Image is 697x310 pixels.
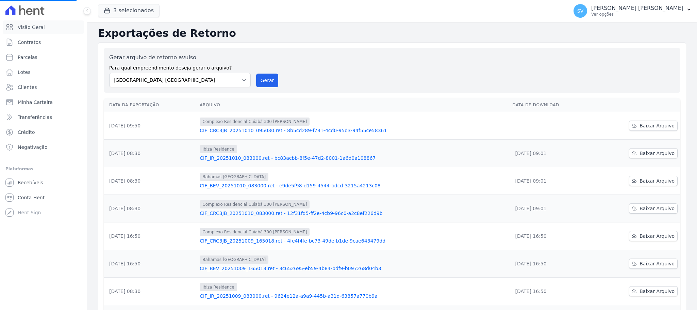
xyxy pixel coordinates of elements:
a: CIF_CRC3JB_20251009_165018.ret - 4fe4f4fe-bc73-49de-b1de-9cae643479dd [200,237,507,244]
a: CIF_BEV_20251010_083000.ret - e9de5f98-d159-4544-bdcd-3215a4213c08 [200,182,507,189]
h2: Exportações de Retorno [98,27,686,40]
span: Complexo Residencial Cuiabá 300 [PERSON_NAME] [200,228,310,236]
span: Baixar Arquivo [640,288,675,295]
td: [DATE] 09:01 [510,195,594,222]
td: [DATE] 16:50 [510,222,594,250]
td: [DATE] 09:01 [510,167,594,195]
span: Baixar Arquivo [640,150,675,157]
a: CIF_IR_20251010_083000.ret - bc83acbb-8f5e-47d2-8001-1a6d0a108867 [200,155,507,161]
a: CIF_CRC3JB_20251010_095030.ret - 8b5cd289-f731-4cd0-95d3-94f55ce58361 [200,127,507,134]
a: Minha Carteira [3,95,84,109]
button: 3 selecionados [98,4,160,17]
span: Baixar Arquivo [640,260,675,267]
span: Contratos [18,39,41,46]
th: Arquivo [197,98,510,112]
a: CIF_IR_20251009_083000.ret - 9624e12a-a9a9-445b-a31d-63857a770b9a [200,293,507,299]
span: Bahamas [GEOGRAPHIC_DATA] [200,173,268,181]
span: Baixar Arquivo [640,177,675,184]
div: Plataformas [5,165,81,173]
span: Bahamas [GEOGRAPHIC_DATA] [200,255,268,264]
label: Gerar arquivo de retorno avulso [109,53,251,62]
span: Visão Geral [18,24,45,31]
span: Baixar Arquivo [640,122,675,129]
a: Baixar Arquivo [629,259,678,269]
span: Complexo Residencial Cuiabá 300 [PERSON_NAME] [200,118,310,126]
a: Parcelas [3,50,84,64]
span: Parcelas [18,54,37,61]
th: Data de Download [510,98,594,112]
span: Crédito [18,129,35,136]
a: Contratos [3,35,84,49]
button: Gerar [256,74,279,87]
a: Negativação [3,140,84,154]
a: Clientes [3,80,84,94]
a: Baixar Arquivo [629,286,678,296]
span: Baixar Arquivo [640,233,675,239]
td: [DATE] 08:30 [104,195,197,222]
span: Negativação [18,144,48,151]
span: SV [577,9,583,13]
a: Visão Geral [3,20,84,34]
a: Conta Hent [3,191,84,204]
a: Baixar Arquivo [629,121,678,131]
span: Complexo Residencial Cuiabá 300 [PERSON_NAME] [200,200,310,208]
a: Baixar Arquivo [629,231,678,241]
a: Baixar Arquivo [629,203,678,214]
a: Lotes [3,65,84,79]
span: Baixar Arquivo [640,205,675,212]
td: [DATE] 08:30 [104,140,197,167]
td: [DATE] 16:50 [104,222,197,250]
span: Ibiza Residence [200,145,237,153]
p: [PERSON_NAME] [PERSON_NAME] [591,5,683,12]
a: Baixar Arquivo [629,148,678,158]
a: Transferências [3,110,84,124]
span: Transferências [18,114,52,121]
th: Data da Exportação [104,98,197,112]
td: [DATE] 16:50 [510,250,594,278]
span: Minha Carteira [18,99,53,106]
a: Crédito [3,125,84,139]
td: [DATE] 09:50 [104,112,197,140]
span: Recebíveis [18,179,43,186]
a: CIF_BEV_20251009_165013.ret - 3c652695-eb59-4b84-bdf9-b097268d04b3 [200,265,507,272]
td: [DATE] 09:01 [510,140,594,167]
button: SV [PERSON_NAME] [PERSON_NAME] Ver opções [568,1,697,20]
p: Ver opções [591,12,683,17]
label: Para qual empreendimento deseja gerar o arquivo? [109,62,251,72]
td: [DATE] 08:30 [104,167,197,195]
span: Clientes [18,84,37,91]
span: Lotes [18,69,31,76]
td: [DATE] 08:30 [104,278,197,305]
span: Ibiza Residence [200,283,237,291]
a: Recebíveis [3,176,84,189]
a: Baixar Arquivo [629,176,678,186]
a: CIF_CRC3JB_20251010_083000.ret - 12f31fd5-ff2e-4cb9-96c0-a2c8ef226d9b [200,210,507,217]
td: [DATE] 16:50 [510,278,594,305]
td: [DATE] 16:50 [104,250,197,278]
span: Conta Hent [18,194,45,201]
